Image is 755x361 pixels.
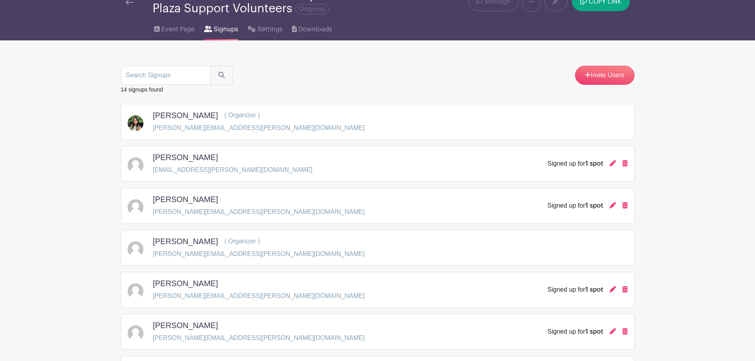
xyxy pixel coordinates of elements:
a: Invite Users [575,66,635,85]
img: default-ce2991bfa6775e67f084385cd625a349d9dcbb7a52a09fb2fda1e96e2d18dcdb.png [128,157,143,173]
span: 1 spot [585,160,603,167]
span: Signups [214,25,238,34]
span: ( Organizer ) [224,238,260,244]
span: 1 spot [585,202,603,209]
img: default-ce2991bfa6775e67f084385cd625a349d9dcbb7a52a09fb2fda1e96e2d18dcdb.png [128,325,143,341]
a: Settings [248,15,282,40]
h5: [PERSON_NAME] [153,111,218,120]
span: Downloads [298,25,332,34]
p: [PERSON_NAME][EMAIL_ADDRESS][PERSON_NAME][DOMAIN_NAME] [153,333,365,343]
a: Event Page [154,15,195,40]
div: Signed up for [547,159,603,168]
p: [PERSON_NAME][EMAIL_ADDRESS][PERSON_NAME][DOMAIN_NAME] [153,123,365,133]
span: Event Page [161,25,195,34]
p: [EMAIL_ADDRESS][PERSON_NAME][DOMAIN_NAME] [153,165,313,175]
h5: [PERSON_NAME] [153,237,218,246]
div: Signed up for [547,285,603,294]
a: Downloads [292,15,332,40]
span: ( Organizer ) [224,112,260,118]
h5: [PERSON_NAME] [153,321,218,330]
span: Settings [258,25,283,34]
div: Signed up for [547,201,603,210]
p: [PERSON_NAME][EMAIL_ADDRESS][PERSON_NAME][DOMAIN_NAME] [153,291,365,301]
h5: [PERSON_NAME] [153,195,218,204]
span: Ongoing [295,4,329,14]
a: Signups [204,15,238,40]
h5: [PERSON_NAME] [153,153,218,162]
img: mireya.jpg [128,115,143,131]
img: default-ce2991bfa6775e67f084385cd625a349d9dcbb7a52a09fb2fda1e96e2d18dcdb.png [128,241,143,257]
span: 1 spot [585,287,603,293]
span: 1 spot [585,329,603,335]
small: 14 signups found [121,86,163,93]
p: [PERSON_NAME][EMAIL_ADDRESS][PERSON_NAME][DOMAIN_NAME] [153,249,365,259]
img: default-ce2991bfa6775e67f084385cd625a349d9dcbb7a52a09fb2fda1e96e2d18dcdb.png [128,199,143,215]
div: Signed up for [547,327,603,336]
input: Search Signups [121,66,210,85]
img: default-ce2991bfa6775e67f084385cd625a349d9dcbb7a52a09fb2fda1e96e2d18dcdb.png [128,283,143,299]
h5: [PERSON_NAME] [153,279,218,288]
p: [PERSON_NAME][EMAIL_ADDRESS][PERSON_NAME][DOMAIN_NAME] [153,207,365,217]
